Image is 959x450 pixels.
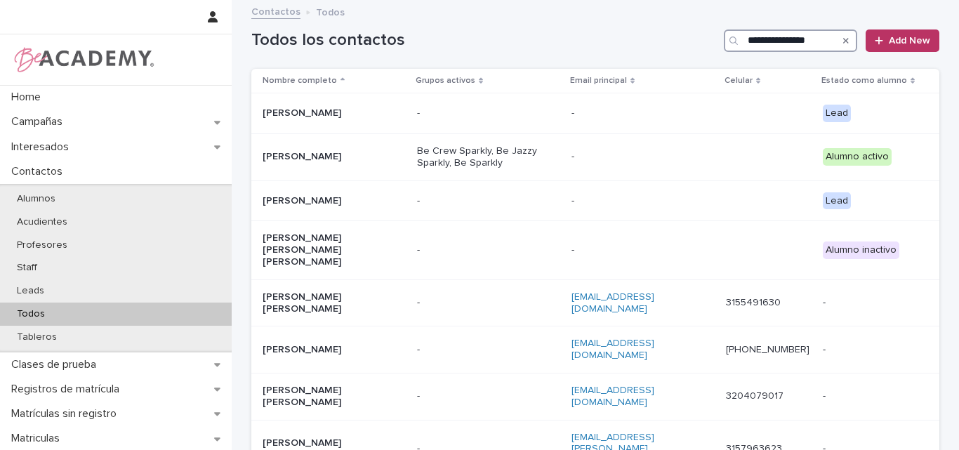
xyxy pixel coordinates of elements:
p: Home [6,91,52,104]
p: - [417,344,557,356]
p: Alumnos [6,193,67,205]
p: [PERSON_NAME] [PERSON_NAME] [PERSON_NAME] [263,232,403,267]
p: Todos [316,4,345,19]
p: - [571,151,712,163]
a: [EMAIL_ADDRESS][DOMAIN_NAME] [571,385,654,407]
img: WPrjXfSUmiLcdUfaYY4Q [11,46,155,74]
input: Search [724,29,857,52]
div: Alumno inactivo [823,241,899,259]
p: - [417,297,557,309]
p: Profesores [6,239,79,251]
a: [EMAIL_ADDRESS][DOMAIN_NAME] [571,338,654,360]
p: Acudientes [6,216,79,228]
span: Add New [889,36,930,46]
p: Staff [6,262,48,274]
div: Alumno activo [823,148,892,166]
p: - [417,107,557,119]
p: Todos [6,308,56,320]
p: Clases de prueba [6,358,107,371]
tr: [PERSON_NAME]Be Crew Sparkly, Be Jazzy Sparkly, Be Sparkly- Alumno activo [251,133,939,180]
a: Contactos [251,3,300,19]
p: Contactos [6,165,74,178]
p: [PERSON_NAME] [PERSON_NAME] [263,291,403,315]
div: Lead [823,192,851,210]
a: [EMAIL_ADDRESS][DOMAIN_NAME] [571,292,654,314]
p: Matrículas sin registro [6,407,128,421]
tr: [PERSON_NAME]-- Lead [251,93,939,134]
p: Registros de matrícula [6,383,131,396]
tr: [PERSON_NAME] [PERSON_NAME] [PERSON_NAME]-- Alumno inactivo [251,221,939,279]
h1: Todos los contactos [251,30,718,51]
a: Add New [866,29,939,52]
p: Leads [6,285,55,297]
p: - [823,344,917,356]
tr: [PERSON_NAME]-[EMAIL_ADDRESS][DOMAIN_NAME][PHONE_NUMBER] - [251,326,939,373]
p: - [571,195,712,207]
p: Grupos activos [416,73,475,88]
div: Lead [823,105,851,122]
p: [PERSON_NAME] [PERSON_NAME] [263,385,403,409]
p: Interesados [6,140,80,154]
p: - [417,244,557,256]
p: - [571,244,712,256]
tr: [PERSON_NAME] [PERSON_NAME]-[EMAIL_ADDRESS][DOMAIN_NAME]3204079017 - [251,373,939,420]
p: - [571,107,712,119]
p: Campañas [6,115,74,128]
p: Nombre completo [263,73,337,88]
p: - [417,390,557,402]
p: Be Crew Sparkly, Be Jazzy Sparkly, Be Sparkly [417,145,557,169]
p: [PERSON_NAME] [263,107,403,119]
p: - [823,390,917,402]
p: [PERSON_NAME] [263,344,403,356]
p: [PERSON_NAME] [263,195,403,207]
a: 3204079017 [726,391,783,401]
p: Celular [725,73,753,88]
a: 3155491630 [726,298,781,307]
p: Tableros [6,331,68,343]
tr: [PERSON_NAME]-- Lead [251,180,939,221]
p: - [823,297,917,309]
tr: [PERSON_NAME] [PERSON_NAME]-[EMAIL_ADDRESS][DOMAIN_NAME]3155491630 - [251,279,939,326]
p: Email principal [570,73,627,88]
p: [PERSON_NAME] [263,151,403,163]
p: Matriculas [6,432,71,445]
p: Estado como alumno [821,73,907,88]
a: [PHONE_NUMBER] [726,345,809,355]
p: - [417,195,557,207]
